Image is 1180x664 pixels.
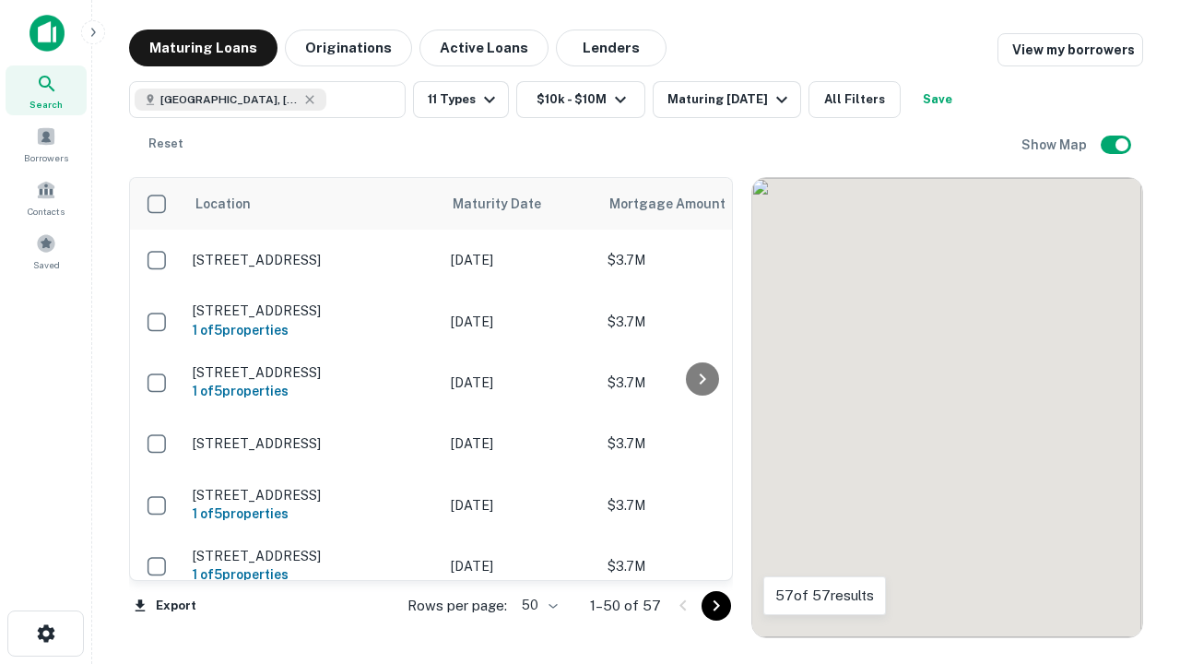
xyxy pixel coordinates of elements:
span: Mortgage Amount [609,193,749,215]
h6: Show Map [1021,135,1090,155]
button: Export [129,592,201,620]
p: [DATE] [451,433,589,454]
p: [DATE] [451,495,589,516]
span: Maturity Date [453,193,565,215]
p: $3.7M [608,556,792,576]
button: Go to next page [702,591,731,621]
button: Active Loans [419,30,549,66]
a: Contacts [6,172,87,222]
p: $3.7M [608,250,792,270]
div: 0 0 [752,178,1142,637]
button: Maturing Loans [129,30,277,66]
button: Maturing [DATE] [653,81,801,118]
div: Maturing [DATE] [667,89,793,111]
th: Mortgage Amount [598,178,801,230]
p: [STREET_ADDRESS] [193,364,432,381]
button: 11 Types [413,81,509,118]
p: [DATE] [451,373,589,393]
p: $3.7M [608,433,792,454]
span: Saved [33,257,60,272]
img: capitalize-icon.png [29,15,65,52]
button: Reset [136,125,195,162]
span: Search [29,97,63,112]
h6: 1 of 5 properties [193,564,432,585]
a: Saved [6,226,87,276]
span: Contacts [28,204,65,219]
p: [DATE] [451,250,589,270]
h6: 1 of 5 properties [193,504,432,524]
div: 50 [514,592,560,619]
p: $3.7M [608,373,792,393]
iframe: Chat Widget [1088,516,1180,605]
p: [STREET_ADDRESS] [193,487,432,504]
button: Save your search to get updates of matches that match your search criteria. [908,81,967,118]
span: Location [195,193,251,215]
a: Search [6,65,87,115]
p: [STREET_ADDRESS] [193,302,432,319]
p: [STREET_ADDRESS] [193,548,432,564]
p: $3.7M [608,312,792,332]
h6: 1 of 5 properties [193,381,432,401]
p: [STREET_ADDRESS] [193,435,432,452]
span: [GEOGRAPHIC_DATA], [GEOGRAPHIC_DATA] [160,91,299,108]
p: [STREET_ADDRESS] [193,252,432,268]
p: [DATE] [451,556,589,576]
p: $3.7M [608,495,792,516]
p: 1–50 of 57 [590,595,661,617]
button: Lenders [556,30,667,66]
button: All Filters [808,81,901,118]
h6: 1 of 5 properties [193,320,432,340]
p: 57 of 57 results [775,585,874,607]
a: Borrowers [6,119,87,169]
th: Maturity Date [442,178,598,230]
span: Borrowers [24,150,68,165]
a: View my borrowers [997,33,1143,66]
th: Location [183,178,442,230]
p: Rows per page: [407,595,507,617]
button: $10k - $10M [516,81,645,118]
button: Originations [285,30,412,66]
p: [DATE] [451,312,589,332]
